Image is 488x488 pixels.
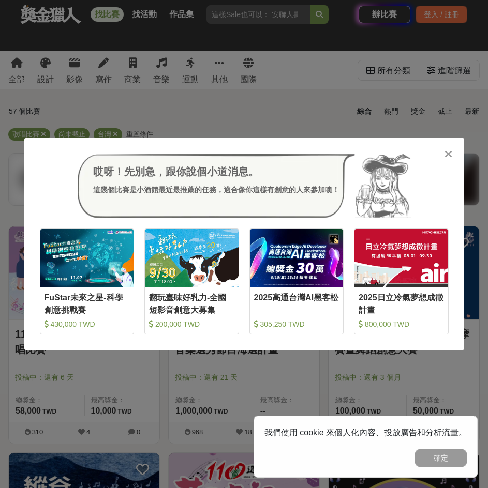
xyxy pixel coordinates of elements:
div: 2025日立冷氣夢想成徵計畫 [359,292,444,315]
a: Cover Image2025日立冷氣夢想成徵計畫 800,000 TWD [354,228,449,334]
img: Cover Image [40,229,134,286]
div: 305,250 TWD [254,319,339,329]
div: 哎呀！先別急，跟你說個小道消息。 [93,164,339,179]
a: Cover Image2025高通台灣AI黑客松 305,250 TWD [249,228,344,334]
img: Cover Image [354,229,448,286]
div: 200,000 TWD [149,319,234,329]
div: 800,000 TWD [359,319,444,329]
a: Cover Image翻玩臺味好乳力-全國短影音創意大募集 200,000 TWD [144,228,239,334]
div: 這幾個比賽是小酒館最近最推薦的任務，適合像你這樣有創意的人來參加噢！ [93,185,339,195]
div: 2025高通台灣AI黑客松 [254,292,339,315]
span: 我們使用 cookie 來個人化內容、投放廣告和分析流量。 [264,428,467,437]
img: Cover Image [250,229,344,286]
div: FuStar未來之星-科學創意挑戰賽 [45,292,130,315]
div: 430,000 TWD [45,319,130,329]
button: 確定 [415,449,467,467]
img: Cover Image [145,229,239,286]
img: Avatar [355,154,411,219]
div: 翻玩臺味好乳力-全國短影音創意大募集 [149,292,234,315]
a: Cover ImageFuStar未來之星-科學創意挑戰賽 430,000 TWD [40,228,135,334]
